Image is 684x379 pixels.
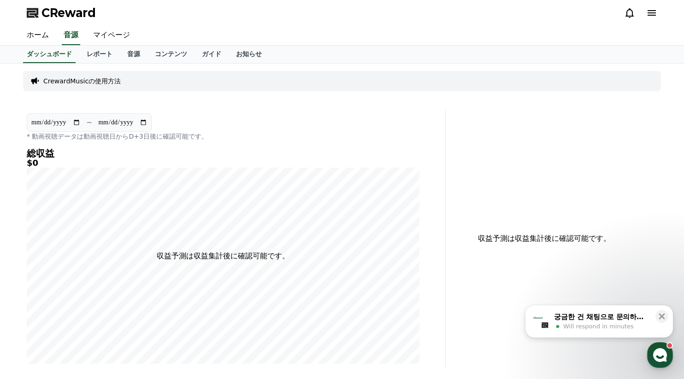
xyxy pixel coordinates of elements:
[453,233,635,244] p: 収益予測は収益集計後に確認可能です。
[86,117,92,128] p: ~
[147,46,195,63] a: コンテンツ
[27,158,419,168] h5: $0
[27,148,419,158] h4: 総収益
[43,76,121,86] a: CrewardMusicの使用方法
[229,46,269,63] a: お知らせ
[19,26,56,45] a: ホーム
[23,46,76,63] a: ダッシュボード
[41,6,96,20] span: CReward
[62,26,80,45] a: 音源
[157,251,289,262] p: 収益予測は収益集計後に確認可能です。
[27,6,96,20] a: CReward
[195,46,229,63] a: ガイド
[86,26,137,45] a: マイページ
[79,46,120,63] a: レポート
[27,132,419,141] p: * 動画視聴データは動画視聴日からD+3日後に確認可能です。
[120,46,147,63] a: 音源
